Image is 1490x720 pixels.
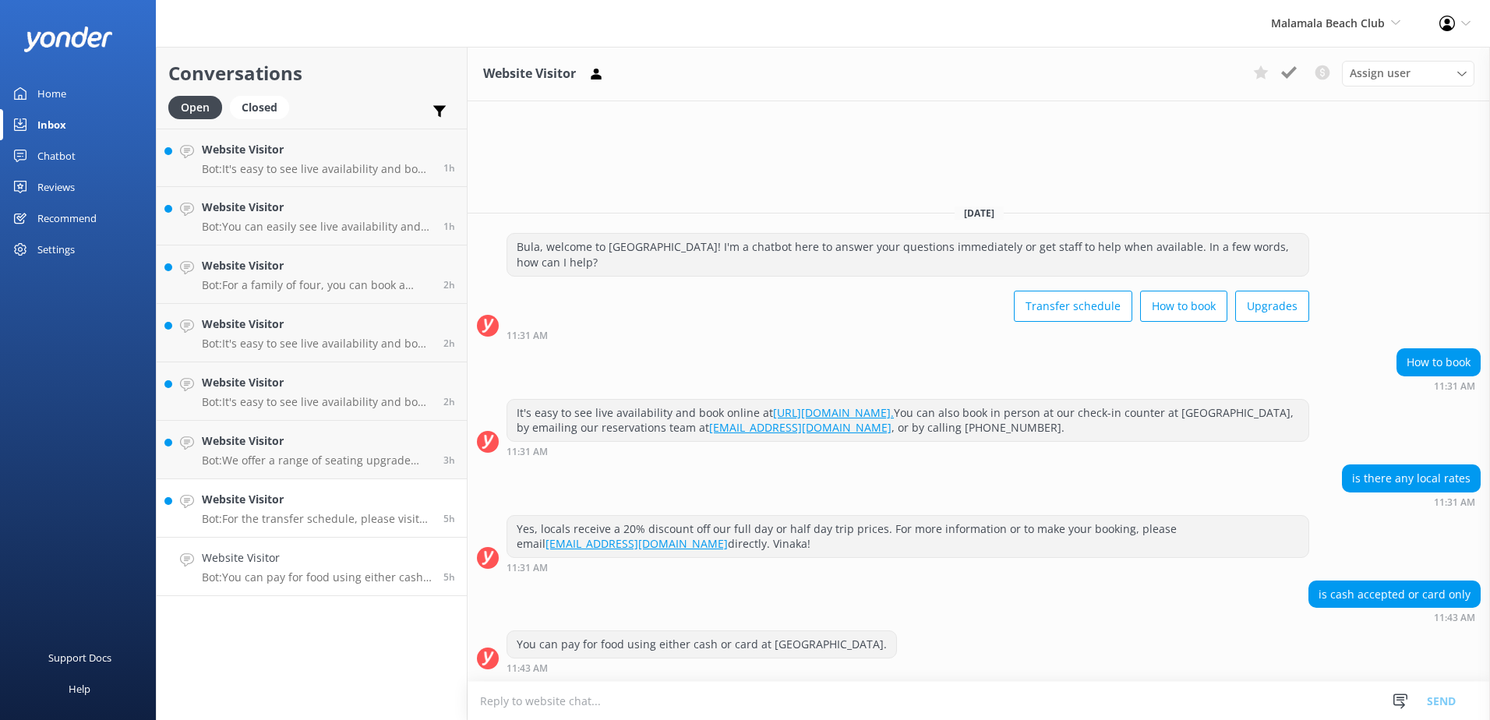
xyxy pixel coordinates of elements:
div: is there any local rates [1343,465,1480,492]
a: Website VisitorBot:You can pay for food using either cash or card at [GEOGRAPHIC_DATA].5h [157,538,467,596]
h4: Website Visitor [202,549,432,566]
p: Bot: It's easy to see live availability and book online at [URL][DOMAIN_NAME]. Other ways to book... [202,395,432,409]
div: Chatbot [37,140,76,171]
p: Bot: We offer a range of seating upgrade options, including poolside day beds and cabanas. For mo... [202,454,432,468]
a: Open [168,98,230,115]
span: Malamala Beach Club [1271,16,1385,30]
div: Settings [37,234,75,265]
span: Sep 26 2025 11:46am (UTC +12:00) Pacific/Auckland [443,512,455,525]
h4: Website Visitor [202,491,432,508]
div: is cash accepted or card only [1309,581,1480,608]
a: [EMAIL_ADDRESS][DOMAIN_NAME] [709,420,892,435]
a: Website VisitorBot:For a family of four, you can book a cabana by checking live availability and ... [157,245,467,304]
span: [DATE] [955,206,1004,220]
span: Sep 26 2025 02:06pm (UTC +12:00) Pacific/Auckland [443,454,455,467]
span: Sep 26 2025 02:50pm (UTC +12:00) Pacific/Auckland [443,278,455,291]
img: yonder-white-logo.png [23,26,113,52]
div: Open [168,96,222,119]
div: Sep 26 2025 11:31am (UTC +12:00) Pacific/Auckland [507,330,1309,341]
h4: Website Visitor [202,257,432,274]
span: Sep 26 2025 02:22pm (UTC +12:00) Pacific/Auckland [443,337,455,350]
span: Sep 26 2025 02:11pm (UTC +12:00) Pacific/Auckland [443,395,455,408]
span: Sep 26 2025 03:35pm (UTC +12:00) Pacific/Auckland [443,161,455,175]
div: How to book [1397,349,1480,376]
p: Bot: You can easily see live availability and book online at [URL][DOMAIN_NAME]. Alternatively, y... [202,220,432,234]
h4: Website Visitor [202,374,432,391]
div: Yes, locals receive a 20% discount off our full day or half day trip prices. For more information... [507,516,1308,557]
div: Assign User [1342,61,1474,86]
p: Bot: For a family of four, you can book a cabana by checking live availability and booking online... [202,278,432,292]
div: Sep 26 2025 11:43am (UTC +12:00) Pacific/Auckland [1308,612,1481,623]
span: Sep 26 2025 03:33pm (UTC +12:00) Pacific/Auckland [443,220,455,233]
div: Inbox [37,109,66,140]
p: Bot: It's easy to see live availability and book online at [URL][DOMAIN_NAME]. You can also book ... [202,337,432,351]
div: Closed [230,96,289,119]
span: Assign user [1350,65,1411,82]
button: Upgrades [1235,291,1309,322]
div: You can pay for food using either cash or card at [GEOGRAPHIC_DATA]. [507,631,896,658]
p: Bot: It's easy to see live availability and book online at [URL][DOMAIN_NAME]. You can also book ... [202,162,432,176]
strong: 11:31 AM [1434,382,1475,391]
a: Website VisitorBot:It's easy to see live availability and book online at [URL][DOMAIN_NAME]. You ... [157,304,467,362]
span: Sep 26 2025 11:43am (UTC +12:00) Pacific/Auckland [443,570,455,584]
a: Website VisitorBot:We offer a range of seating upgrade options, including poolside day beds and c... [157,421,467,479]
p: Bot: You can pay for food using either cash or card at [GEOGRAPHIC_DATA]. [202,570,432,584]
div: Sep 26 2025 11:43am (UTC +12:00) Pacific/Auckland [507,662,897,673]
strong: 11:31 AM [507,563,548,573]
strong: 11:43 AM [1434,613,1475,623]
div: Help [69,673,90,704]
h4: Website Visitor [202,199,432,216]
div: Support Docs [48,642,111,673]
a: Website VisitorBot:It's easy to see live availability and book online at [URL][DOMAIN_NAME]. Othe... [157,362,467,421]
a: [URL][DOMAIN_NAME]. [773,405,894,420]
strong: 11:31 AM [507,447,548,457]
div: It's easy to see live availability and book online at You can also book in person at our check-in... [507,400,1308,441]
strong: 11:43 AM [507,664,548,673]
strong: 11:31 AM [507,331,548,341]
h4: Website Visitor [202,141,432,158]
a: [EMAIL_ADDRESS][DOMAIN_NAME] [546,536,728,551]
div: Recommend [37,203,97,234]
h4: Website Visitor [202,316,432,333]
h4: Website Visitor [202,432,432,450]
button: Transfer schedule [1014,291,1132,322]
div: Sep 26 2025 11:31am (UTC +12:00) Pacific/Auckland [1342,496,1481,507]
a: Website VisitorBot:It's easy to see live availability and book online at [URL][DOMAIN_NAME]. You ... [157,129,467,187]
a: Closed [230,98,297,115]
div: Sep 26 2025 11:31am (UTC +12:00) Pacific/Auckland [1396,380,1481,391]
div: Sep 26 2025 11:31am (UTC +12:00) Pacific/Auckland [507,562,1309,573]
div: Home [37,78,66,109]
h3: Website Visitor [483,64,576,84]
a: Website VisitorBot:For the transfer schedule, please visit the following link: [URL][DOMAIN_NAME]5h [157,479,467,538]
strong: 11:31 AM [1434,498,1475,507]
h2: Conversations [168,58,455,88]
button: How to book [1140,291,1227,322]
div: Reviews [37,171,75,203]
div: Bula, welcome to [GEOGRAPHIC_DATA]! I'm a chatbot here to answer your questions immediately or ge... [507,234,1308,275]
p: Bot: For the transfer schedule, please visit the following link: [URL][DOMAIN_NAME] [202,512,432,526]
a: Website VisitorBot:You can easily see live availability and book online at [URL][DOMAIN_NAME]. Al... [157,187,467,245]
div: Sep 26 2025 11:31am (UTC +12:00) Pacific/Auckland [507,446,1309,457]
